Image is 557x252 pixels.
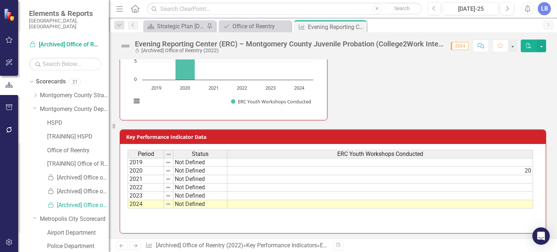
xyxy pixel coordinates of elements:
span: 2024 [451,42,469,50]
div: 21 [69,79,81,85]
a: [Archived] Office of Reentry (2022) [47,201,109,210]
text: 2024 [294,84,305,91]
a: [Archived] Office of Reentry (2023) [47,187,109,196]
a: Metropolis City Scorecard [40,215,109,223]
text: 2022 [237,84,247,91]
h3: Key Performance Indicator Data [126,134,542,140]
a: [Archived] Office of Reentry (2022) [29,41,102,49]
text: 2023 [265,84,276,91]
td: 2022 [128,183,164,192]
text: 2021 [209,84,219,91]
a: Office of Reentry [47,146,109,155]
img: 8DAGhfEEPCf229AAAAAElFTkSuQmCC [165,168,171,174]
a: [TRAINING] HSPD [47,133,109,141]
span: Status [192,151,209,157]
span: ERC Youth Workshops Conducted [337,151,423,157]
img: 8DAGhfEEPCf229AAAAAElFTkSuQmCC [165,193,171,199]
a: Office of Reentry [220,22,289,31]
input: Search ClearPoint... [147,3,422,15]
td: 2021 [128,175,164,183]
text: 5 [134,58,137,64]
td: Not Defined [173,175,227,183]
td: Not Defined [173,167,227,175]
td: 2024 [128,200,164,208]
td: 20 [227,167,533,175]
img: 8DAGhfEEPCf229AAAAAElFTkSuQmCC [166,152,172,157]
div: Open Intercom Messenger [532,227,550,245]
img: 8DAGhfEEPCf229AAAAAElFTkSuQmCC [165,185,171,190]
text: 2020 [180,84,190,91]
td: Not Defined [173,200,227,208]
a: Police Department [47,242,109,251]
text: 0 [134,76,137,82]
div: Strategic Plan [DATE]-[DATE] [157,22,205,31]
button: Search [384,4,420,14]
td: Not Defined [173,183,227,192]
div: » » [145,241,327,250]
a: Airport Department [47,229,109,237]
span: Period [138,151,154,157]
a: Montgomery County Strategic Plan [40,91,109,100]
div: Evening Reporting Center (ERC) – Montgomery County Juvenile Probation (College2Work Intern) [135,40,443,48]
a: HSPD [47,119,109,127]
div: [Archived] Office of Reentry (2022) [135,48,443,53]
td: 2020 [128,167,164,175]
span: Elements & Reports [29,9,102,18]
button: Show ERC Youth Workshops Conducted [231,98,310,105]
img: ClearPoint Strategy [4,8,16,21]
span: Search [394,5,410,11]
a: Strategic Plan [DATE]-[DATE] [145,22,205,31]
td: Not Defined [173,192,227,200]
a: [Archived] Office of Reentry (2024) [47,174,109,182]
div: Office of Reentry [232,22,289,31]
a: Scorecards [36,78,66,86]
a: [TRAINING] Office of Reentry [47,160,109,168]
text: 2019 [151,84,161,91]
button: LB [538,2,551,15]
img: 8DAGhfEEPCf229AAAAAElFTkSuQmCC [165,201,171,207]
button: [DATE]-25 [443,2,499,15]
div: [DATE]-25 [445,5,496,13]
div: Evening Reporting Center (ERC) – Montgomery County Juvenile Probation (College2Work Intern) [308,22,365,32]
small: [GEOGRAPHIC_DATA], [GEOGRAPHIC_DATA] [29,18,102,30]
td: Not Defined [173,158,227,167]
button: View chart menu, Chart [132,96,142,106]
td: 2019 [128,158,164,167]
img: 8DAGhfEEPCf229AAAAAElFTkSuQmCC [165,160,171,165]
a: [Archived] Office of Reentry (2022) [156,242,243,249]
input: Search Below... [29,58,102,70]
a: Montgomery County Departments [40,105,109,113]
td: 2023 [128,192,164,200]
img: Not Defined [120,40,131,52]
img: 8DAGhfEEPCf229AAAAAElFTkSuQmCC [165,176,171,182]
a: Key Performance Indicators [246,242,317,249]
